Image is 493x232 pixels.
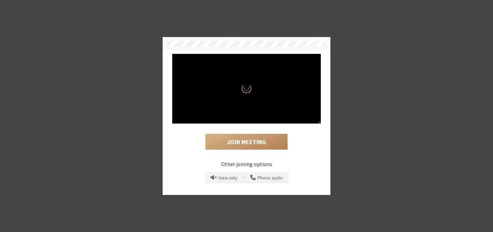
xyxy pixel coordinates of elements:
[208,172,240,183] button: Prevent echo when there is already an active mic and speaker in the room.
[205,134,288,150] button: Join Meeting
[248,172,285,183] button: Use your phone for mic and speaker while you view the meeting on this device.
[218,175,238,181] span: View only
[257,175,283,181] span: Phone audio
[243,173,244,182] span: |
[172,160,321,168] p: Other joining options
